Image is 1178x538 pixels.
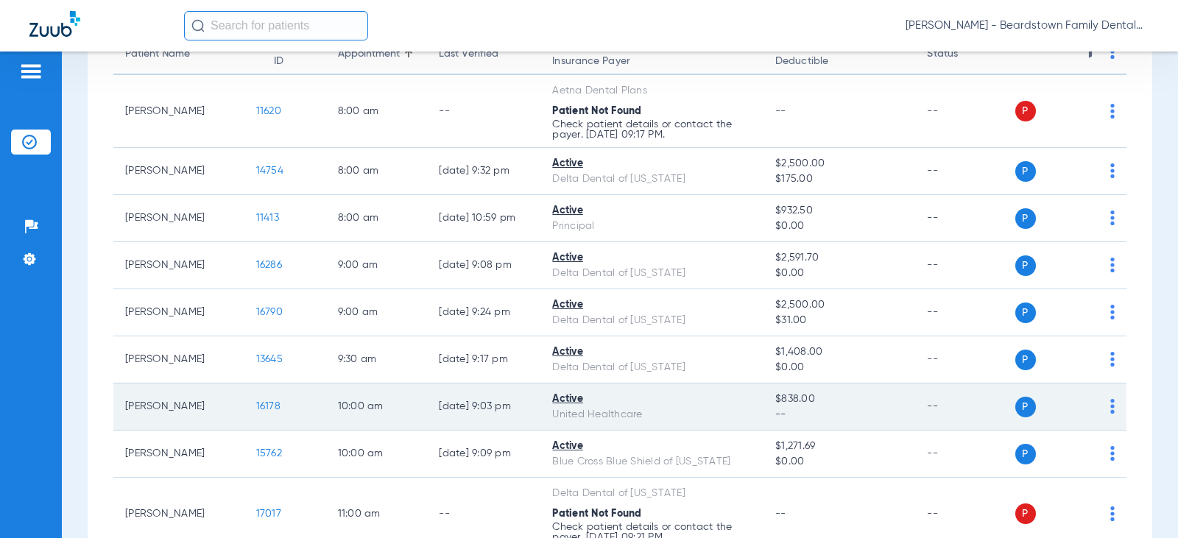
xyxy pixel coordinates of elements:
td: 9:30 AM [326,336,428,383]
span: $0.00 [775,266,903,281]
span: 11413 [256,213,279,223]
span: -- [775,509,786,519]
td: -- [915,383,1015,431]
div: Active [552,156,752,171]
span: P [1015,255,1036,276]
img: hamburger-icon [19,63,43,80]
span: -- [775,407,903,422]
td: [PERSON_NAME] [113,195,244,242]
div: Active [552,392,752,407]
span: $175.00 [775,171,903,187]
span: P [1015,161,1036,182]
td: -- [915,289,1015,336]
div: Patient ID [256,38,314,69]
div: Delta Dental of [US_STATE] [552,360,752,375]
span: 16178 [256,401,281,411]
span: P [1015,302,1036,323]
div: Active [552,297,752,313]
span: Insurance Payer [552,54,752,69]
span: $1,408.00 [775,344,903,360]
span: P [1015,444,1036,464]
span: -- [775,106,786,116]
div: Last Verified [439,46,529,62]
div: Principal [552,219,752,234]
input: Search for patients [184,11,368,40]
td: [DATE] 9:03 PM [427,383,540,431]
td: -- [427,75,540,148]
span: P [1015,503,1036,524]
td: [DATE] 10:59 PM [427,195,540,242]
span: Patient Not Found [552,106,641,116]
img: Zuub Logo [29,11,80,37]
img: group-dot-blue.svg [1110,446,1115,461]
img: group-dot-blue.svg [1110,305,1115,319]
img: group-dot-blue.svg [1110,163,1115,178]
span: P [1015,397,1036,417]
div: Appointment [338,46,416,62]
span: $838.00 [775,392,903,407]
span: P [1015,208,1036,229]
span: $2,500.00 [775,297,903,313]
div: Patient Name [125,46,190,62]
span: 13645 [256,354,283,364]
span: $2,500.00 [775,156,903,171]
div: Active [552,203,752,219]
td: [PERSON_NAME] [113,75,244,148]
td: [PERSON_NAME] [113,336,244,383]
td: -- [915,431,1015,478]
span: $0.00 [775,219,903,234]
td: 10:00 AM [326,431,428,478]
td: -- [915,336,1015,383]
td: -- [915,242,1015,289]
img: Search Icon [191,19,205,32]
span: $0.00 [775,360,903,375]
span: Deductible [775,54,903,69]
div: Last Verified [439,46,498,62]
span: 14754 [256,166,283,176]
div: Patient Name [125,46,233,62]
div: Delta Dental of [US_STATE] [552,266,752,281]
td: -- [915,75,1015,148]
div: Aetna Dental Plans [552,83,752,99]
span: Patient Not Found [552,509,641,519]
td: 8:00 AM [326,75,428,148]
img: group-dot-blue.svg [1110,104,1115,118]
th: Status [915,34,1015,75]
span: $0.00 [775,454,903,470]
img: group-dot-blue.svg [1110,352,1115,367]
span: P [1015,101,1036,121]
td: [DATE] 9:09 PM [427,431,540,478]
img: group-dot-blue.svg [1110,399,1115,414]
span: P [1015,350,1036,370]
td: [PERSON_NAME] [113,431,244,478]
td: [DATE] 9:08 PM [427,242,540,289]
span: 15762 [256,448,282,459]
div: Patient ID [256,38,301,69]
td: [PERSON_NAME] [113,148,244,195]
span: $31.00 [775,313,903,328]
img: group-dot-blue.svg [1110,506,1115,521]
span: [PERSON_NAME] - Beardstown Family Dental [906,18,1149,33]
div: Blue Cross Blue Shield of [US_STATE] [552,454,752,470]
span: $932.50 [775,203,903,219]
td: 8:00 AM [326,148,428,195]
td: [PERSON_NAME] [113,242,244,289]
img: group-dot-blue.svg [1110,258,1115,272]
div: Active [552,439,752,454]
span: $2,591.70 [775,250,903,266]
div: Delta Dental of [US_STATE] [552,313,752,328]
span: 17017 [256,509,281,519]
th: Status | [540,34,763,75]
div: Active [552,250,752,266]
img: group-dot-blue.svg [1110,210,1115,225]
td: [DATE] 9:17 PM [427,336,540,383]
td: [DATE] 9:32 PM [427,148,540,195]
div: Delta Dental of [US_STATE] [552,486,752,501]
td: 8:00 AM [326,195,428,242]
td: -- [915,148,1015,195]
td: -- [915,195,1015,242]
td: 9:00 AM [326,289,428,336]
td: 10:00 AM [326,383,428,431]
td: 9:00 AM [326,242,428,289]
div: United Healthcare [552,407,752,422]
